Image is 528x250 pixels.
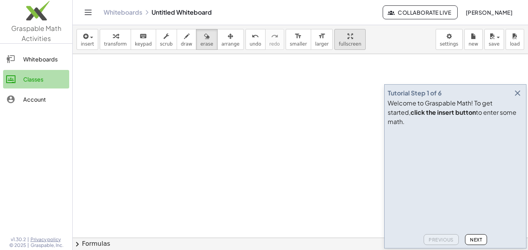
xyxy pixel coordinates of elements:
[27,236,29,243] span: |
[100,29,131,50] button: transform
[383,5,458,19] button: Collaborate Live
[11,24,61,43] span: Graspable Math Activities
[81,41,94,47] span: insert
[484,29,504,50] button: save
[459,5,519,19] button: [PERSON_NAME]
[11,236,26,243] span: v1.30.2
[3,70,69,88] a: Classes
[104,9,142,16] a: Whiteboards
[286,29,311,50] button: format_sizesmaller
[160,41,173,47] span: scrub
[3,50,69,68] a: Whiteboards
[318,32,325,41] i: format_size
[23,54,66,64] div: Whiteboards
[465,234,487,245] button: Next
[77,29,98,50] button: insert
[410,108,476,116] b: click the insert button
[339,41,361,47] span: fullscreen
[3,90,69,109] a: Account
[82,6,94,19] button: Toggle navigation
[252,32,259,41] i: undo
[388,88,442,98] div: Tutorial Step 1 of 6
[290,41,307,47] span: smaller
[295,32,302,41] i: format_size
[221,41,240,47] span: arrange
[196,29,217,50] button: erase
[311,29,333,50] button: format_sizelarger
[140,32,147,41] i: keyboard
[131,29,156,50] button: keyboardkeypad
[271,32,278,41] i: redo
[156,29,177,50] button: scrub
[506,29,524,50] button: load
[388,99,523,126] div: Welcome to Graspable Math! To get started, to enter some math.
[464,29,483,50] button: new
[436,29,463,50] button: settings
[181,41,192,47] span: draw
[269,41,280,47] span: redo
[23,95,66,104] div: Account
[510,41,520,47] span: load
[177,29,197,50] button: draw
[135,41,152,47] span: keypad
[23,75,66,84] div: Classes
[389,9,451,16] span: Collaborate Live
[468,41,478,47] span: new
[27,242,29,248] span: |
[465,9,513,16] span: [PERSON_NAME]
[104,41,127,47] span: transform
[334,29,365,50] button: fullscreen
[73,238,528,250] button: chevron_rightFormulas
[470,237,482,243] span: Next
[9,242,26,248] span: © 2025
[315,41,329,47] span: larger
[73,240,82,249] span: chevron_right
[245,29,266,50] button: undoundo
[200,41,213,47] span: erase
[217,29,244,50] button: arrange
[31,236,63,243] a: Privacy policy
[440,41,458,47] span: settings
[265,29,284,50] button: redoredo
[31,242,63,248] span: Graspable, Inc.
[250,41,261,47] span: undo
[489,41,499,47] span: save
